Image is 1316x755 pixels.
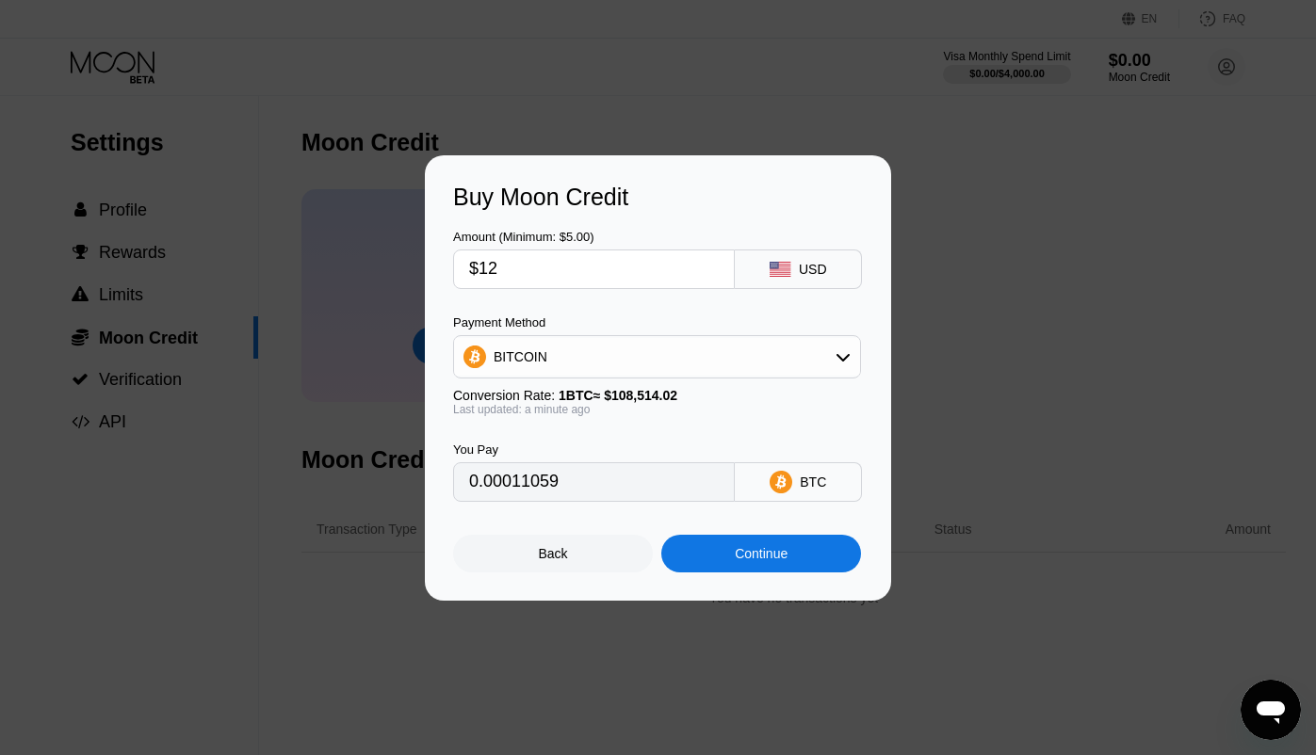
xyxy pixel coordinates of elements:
[799,262,827,277] div: USD
[1241,680,1301,740] iframe: Button to launch messaging window
[735,546,788,561] div: Continue
[454,338,860,376] div: BITCOIN
[559,388,677,403] span: 1 BTC ≈ $108,514.02
[453,315,861,329] div: Payment Method
[453,230,735,244] div: Amount (Minimum: $5.00)
[661,535,861,572] div: Continue
[453,442,735,457] div: You Pay
[469,250,719,288] input: $0.00
[453,388,861,403] div: Conversion Rate:
[494,349,547,364] div: BITCOIN
[453,535,653,572] div: Back
[800,474,826,490] div: BTC
[539,546,568,561] div: Back
[453,184,863,211] div: Buy Moon Credit
[453,403,861,416] div: Last updated: a minute ago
